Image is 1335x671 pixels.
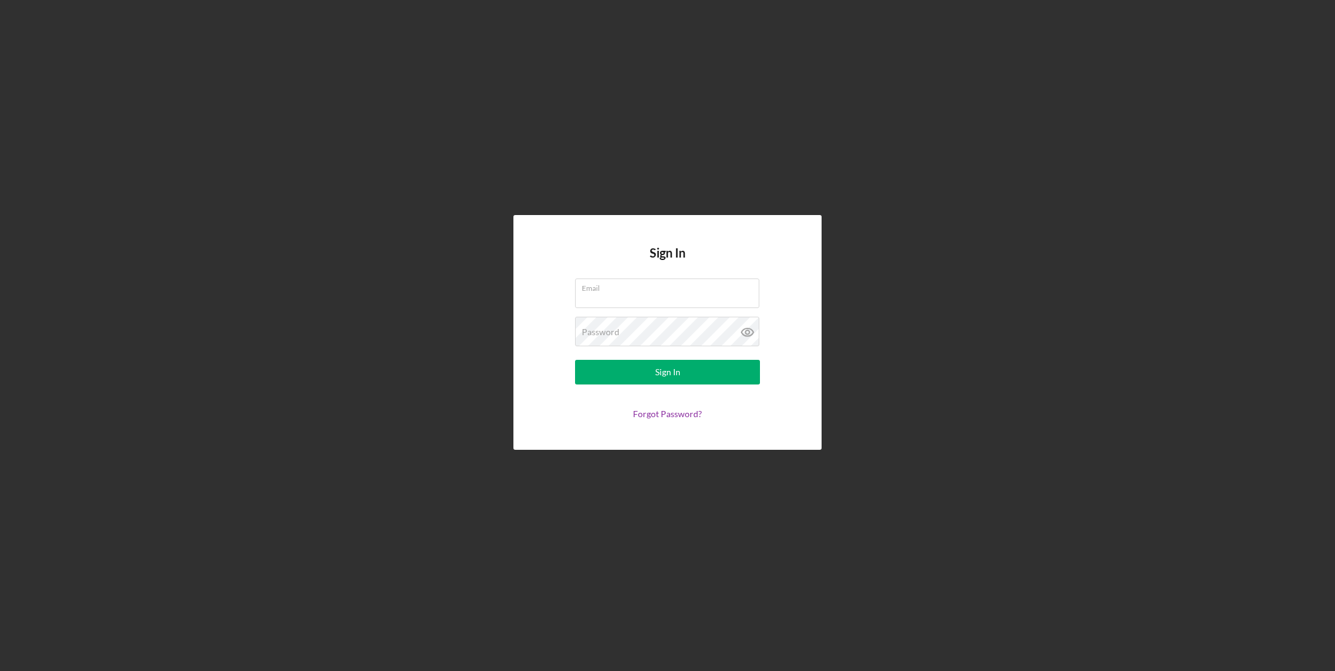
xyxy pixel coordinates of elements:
label: Password [582,327,619,337]
h4: Sign In [650,246,685,279]
button: Sign In [575,360,760,384]
label: Email [582,279,759,293]
a: Forgot Password? [633,409,702,419]
div: Sign In [655,360,680,384]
